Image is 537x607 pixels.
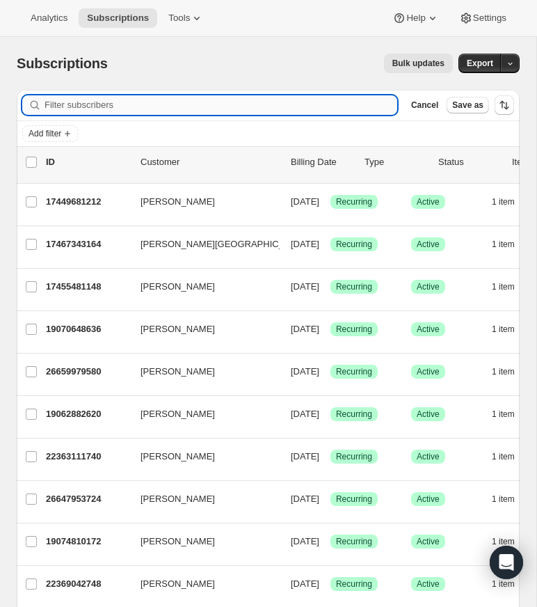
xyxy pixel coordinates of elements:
[417,536,440,547] span: Active
[132,318,271,340] button: [PERSON_NAME]
[46,280,129,294] p: 17455481148
[17,56,108,71] span: Subscriptions
[22,125,78,142] button: Add filter
[452,100,483,111] span: Save as
[336,494,372,505] span: Recurring
[492,404,530,424] button: 1 item
[492,409,515,420] span: 1 item
[132,233,271,255] button: [PERSON_NAME][GEOGRAPHIC_DATA]
[458,54,502,73] button: Export
[336,451,372,462] span: Recurring
[336,281,372,292] span: Recurring
[451,8,515,28] button: Settings
[336,409,372,420] span: Recurring
[492,277,530,297] button: 1 item
[46,535,129,549] p: 19074810172
[46,450,129,464] p: 22363111740
[132,530,271,553] button: [PERSON_NAME]
[411,100,438,111] span: Cancel
[384,8,447,28] button: Help
[132,488,271,510] button: [PERSON_NAME]
[417,281,440,292] span: Active
[492,447,530,466] button: 1 item
[492,281,515,292] span: 1 item
[291,578,319,589] span: [DATE]
[46,155,129,169] p: ID
[492,532,530,551] button: 1 item
[364,155,427,169] div: Type
[336,196,372,207] span: Recurring
[141,365,215,379] span: [PERSON_NAME]
[406,13,425,24] span: Help
[492,320,530,339] button: 1 item
[336,324,372,335] span: Recurring
[46,195,129,209] p: 17449681212
[141,322,215,336] span: [PERSON_NAME]
[141,492,215,506] span: [PERSON_NAME]
[291,155,353,169] p: Billing Date
[87,13,149,24] span: Subscriptions
[473,13,506,24] span: Settings
[132,191,271,213] button: [PERSON_NAME]
[132,573,271,595] button: [PERSON_NAME]
[46,322,129,336] p: 19070648636
[492,574,530,594] button: 1 item
[392,58,444,69] span: Bulk updates
[417,578,440,590] span: Active
[438,155,501,169] p: Status
[29,128,61,139] span: Add filter
[168,13,190,24] span: Tools
[160,8,212,28] button: Tools
[141,237,309,251] span: [PERSON_NAME][GEOGRAPHIC_DATA]
[46,577,129,591] p: 22369042748
[22,8,76,28] button: Analytics
[417,239,440,250] span: Active
[492,578,515,590] span: 1 item
[495,95,514,115] button: Sort the results
[45,95,397,115] input: Filter subscribers
[291,366,319,377] span: [DATE]
[291,324,319,334] span: [DATE]
[291,239,319,249] span: [DATE]
[492,235,530,254] button: 1 item
[291,196,319,207] span: [DATE]
[417,366,440,377] span: Active
[417,196,440,207] span: Active
[141,155,280,169] p: Customer
[336,536,372,547] span: Recurring
[141,195,215,209] span: [PERSON_NAME]
[492,494,515,505] span: 1 item
[417,451,440,462] span: Active
[132,361,271,383] button: [PERSON_NAME]
[291,409,319,419] span: [DATE]
[490,546,523,579] div: Open Intercom Messenger
[336,366,372,377] span: Recurring
[141,535,215,549] span: [PERSON_NAME]
[141,577,215,591] span: [PERSON_NAME]
[132,276,271,298] button: [PERSON_NAME]
[492,536,515,547] span: 1 item
[132,403,271,425] button: [PERSON_NAME]
[492,196,515,207] span: 1 item
[46,492,129,506] p: 26647953724
[492,366,515,377] span: 1 item
[336,239,372,250] span: Recurring
[492,362,530,381] button: 1 item
[417,324,440,335] span: Active
[46,407,129,421] p: 19062882620
[467,58,493,69] span: Export
[291,451,319,462] span: [DATE]
[417,409,440,420] span: Active
[492,489,530,509] button: 1 item
[384,54,453,73] button: Bulk updates
[291,494,319,504] span: [DATE]
[406,97,444,113] button: Cancel
[46,237,129,251] p: 17467343164
[141,280,215,294] span: [PERSON_NAME]
[492,239,515,250] span: 1 item
[132,446,271,468] button: [PERSON_NAME]
[46,365,129,379] p: 26659979580
[79,8,157,28] button: Subscriptions
[291,281,319,292] span: [DATE]
[141,407,215,421] span: [PERSON_NAME]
